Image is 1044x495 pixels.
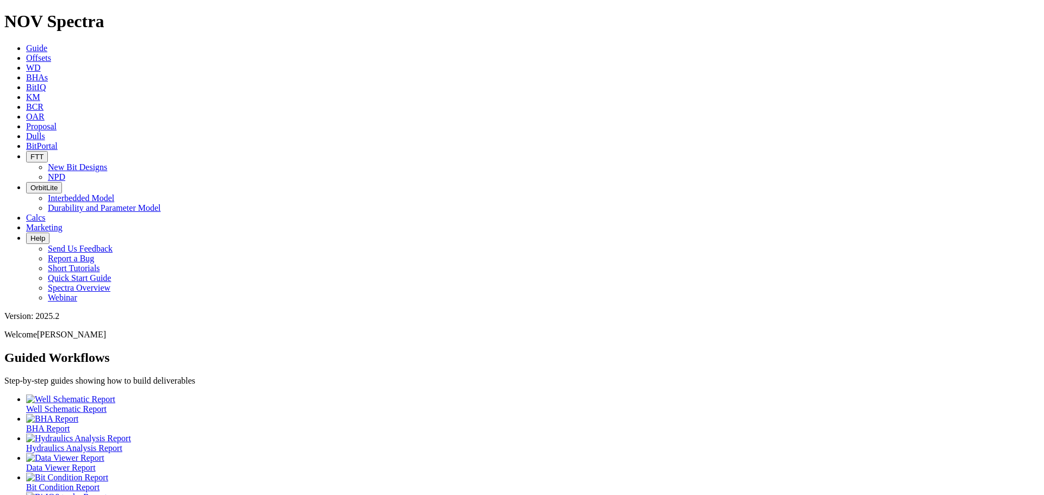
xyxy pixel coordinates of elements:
a: Short Tutorials [48,264,100,273]
a: BHAs [26,73,48,82]
h2: Guided Workflows [4,350,1040,365]
img: Data Viewer Report [26,453,104,463]
a: OAR [26,112,45,121]
img: Hydraulics Analysis Report [26,434,131,443]
a: Proposal [26,122,57,131]
h1: NOV Spectra [4,11,1040,32]
a: BitPortal [26,141,58,151]
div: Version: 2025.2 [4,311,1040,321]
a: Dulls [26,131,45,141]
img: Bit Condition Report [26,473,108,483]
span: Well Schematic Report [26,404,107,413]
a: Well Schematic Report Well Schematic Report [26,394,1040,413]
a: Hydraulics Analysis Report Hydraulics Analysis Report [26,434,1040,453]
button: FTT [26,151,48,162]
span: Bit Condition Report [26,483,100,492]
a: Data Viewer Report Data Viewer Report [26,453,1040,472]
span: OrbitLite [30,184,58,192]
a: Interbedded Model [48,193,114,203]
button: OrbitLite [26,182,62,193]
span: Data Viewer Report [26,463,96,472]
a: WD [26,63,41,72]
a: BHA Report BHA Report [26,414,1040,433]
a: Bit Condition Report Bit Condition Report [26,473,1040,492]
span: Hydraulics Analysis Report [26,443,122,453]
a: NPD [48,172,65,181]
a: BCR [26,102,43,111]
p: Welcome [4,330,1040,340]
span: Help [30,234,45,242]
a: Quick Start Guide [48,273,111,283]
img: BHA Report [26,414,78,424]
a: BitIQ [26,83,46,92]
a: New Bit Designs [48,162,107,172]
a: Report a Bug [48,254,94,263]
span: FTT [30,153,43,161]
a: KM [26,92,40,102]
button: Help [26,233,49,244]
a: Durability and Parameter Model [48,203,161,212]
a: Guide [26,43,47,53]
a: Send Us Feedback [48,244,113,253]
a: Marketing [26,223,63,232]
img: Well Schematic Report [26,394,115,404]
span: [PERSON_NAME] [37,330,106,339]
a: Webinar [48,293,77,302]
p: Step-by-step guides showing how to build deliverables [4,376,1040,386]
span: BHA Report [26,424,70,433]
a: Offsets [26,53,51,62]
a: Calcs [26,213,46,222]
a: Spectra Overview [48,283,110,292]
